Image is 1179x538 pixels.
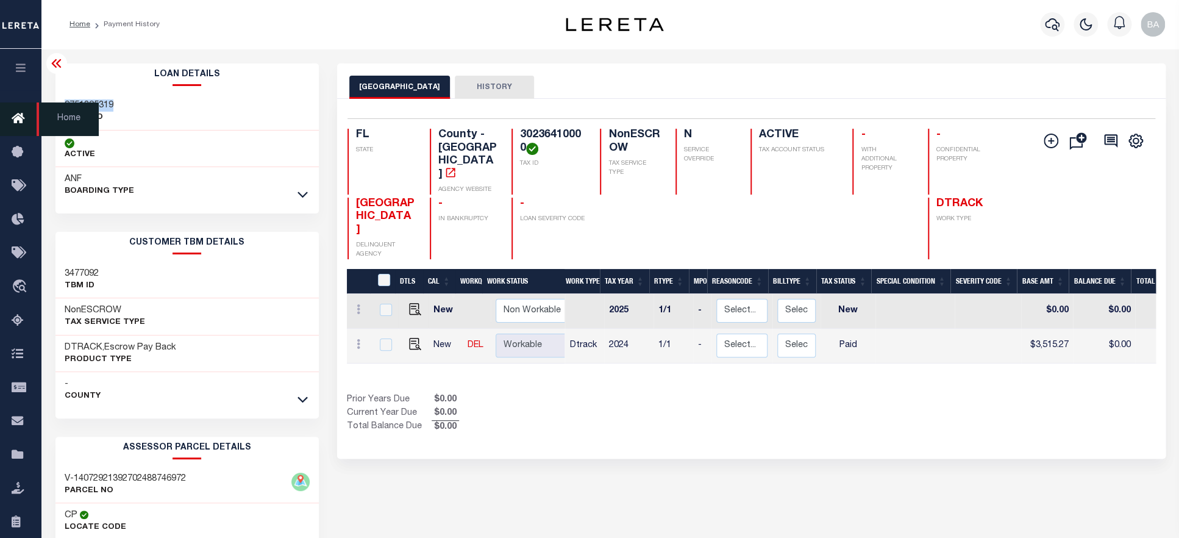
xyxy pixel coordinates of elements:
[565,329,604,364] td: Dtrack
[69,21,90,28] a: Home
[432,407,459,420] span: $0.00
[90,19,160,30] li: Payment History
[821,329,875,364] td: Paid
[936,146,995,164] p: CONFIDENTIAL PROPERTY
[561,269,600,294] th: Work Type
[1069,269,1131,294] th: Balance Due: activate to sort column ascending
[1021,294,1073,329] td: $0.00
[65,522,126,534] p: Locate Code
[608,129,660,155] h4: NonESCROW
[356,241,415,259] p: DELINQUENT AGENCY
[861,129,865,140] span: -
[55,63,319,86] h2: Loan Details
[684,129,736,142] h4: N
[432,421,459,434] span: $0.00
[438,215,497,224] p: IN BANKRUPTCY
[1073,294,1135,329] td: $0.00
[566,18,663,31] img: logo-dark.svg
[821,294,875,329] td: New
[356,146,415,155] p: STATE
[55,232,319,254] h2: CUSTOMER TBM DETAILS
[356,198,415,235] span: [GEOGRAPHIC_DATA]
[347,269,370,294] th: &nbsp;&nbsp;&nbsp;&nbsp;&nbsp;&nbsp;&nbsp;&nbsp;&nbsp;&nbsp;
[65,354,176,366] p: Product Type
[871,269,950,294] th: Special Condition: activate to sort column ascending
[65,317,145,329] p: Tax Service Type
[356,129,415,142] h4: FL
[759,129,838,142] h4: ACTIVE
[861,146,913,173] p: WITH ADDITIONAL PROPERTY
[12,279,31,295] i: travel_explore
[455,269,482,294] th: WorkQ
[936,198,983,209] span: DTRACK
[65,99,113,112] h3: 9751805319
[520,215,585,224] p: LOAN SEVERITY CODE
[520,159,585,168] p: TAX ID
[693,329,711,364] td: -
[65,185,134,198] p: BOARDING TYPE
[693,294,711,329] td: -
[65,378,101,390] h3: -
[455,76,534,99] button: HISTORY
[65,509,77,522] h3: CP
[347,420,432,434] td: Total Balance Due
[1073,329,1135,364] td: $0.00
[936,129,941,140] span: -
[520,129,585,155] h4: 30236410000
[654,329,693,364] td: 1/1
[1141,12,1165,37] img: svg+xml;base64,PHN2ZyB4bWxucz0iaHR0cDovL3d3dy53My5vcmcvMjAwMC9zdmciIHBvaW50ZXItZXZlbnRzPSJub25lIi...
[1017,269,1069,294] th: Base Amt: activate to sort column ascending
[689,269,707,294] th: MPO
[950,269,1017,294] th: Severity Code: activate to sort column ascending
[1021,329,1073,364] td: $3,515.27
[438,198,443,209] span: -
[65,280,99,292] p: TBM ID
[423,269,455,294] th: CAL: activate to sort column ascending
[759,146,838,155] p: TAX ACCOUNT STATUS
[428,329,462,364] td: New
[438,129,497,181] h4: County - [GEOGRAPHIC_DATA]
[347,393,432,407] td: Prior Years Due
[432,393,459,407] span: $0.00
[438,185,497,195] p: AGENCY WEBSITE
[936,215,995,224] p: WORK TYPE
[347,407,432,420] td: Current Year Due
[65,342,176,354] h3: DTRACK,Escrow Pay Back
[65,485,186,497] p: PARCEL NO
[37,102,99,136] span: Home
[608,159,660,178] p: TAX SERVICE TYPE
[520,198,524,209] span: -
[395,269,423,294] th: DTLS
[604,294,654,329] td: 2025
[55,437,319,459] h2: ASSESSOR PARCEL DETAILS
[707,269,768,294] th: ReasonCode: activate to sort column ascending
[649,269,689,294] th: RType: activate to sort column ascending
[65,473,186,485] h3: V-14072921392702488746972
[600,269,649,294] th: Tax Year: activate to sort column ascending
[65,390,101,403] p: County
[370,269,395,294] th: &nbsp;
[768,269,816,294] th: BillType: activate to sort column ascending
[65,304,145,317] h3: NonESCROW
[684,146,736,164] p: SERVICE OVERRIDE
[482,269,565,294] th: Work Status
[65,268,99,280] h3: 3477092
[654,294,693,329] td: 1/1
[604,329,654,364] td: 2024
[349,76,450,99] button: [GEOGRAPHIC_DATA]
[65,173,134,185] h3: ANF
[468,341,483,350] a: DEL
[65,149,95,161] p: ACTIVE
[816,269,872,294] th: Tax Status: activate to sort column ascending
[428,294,462,329] td: New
